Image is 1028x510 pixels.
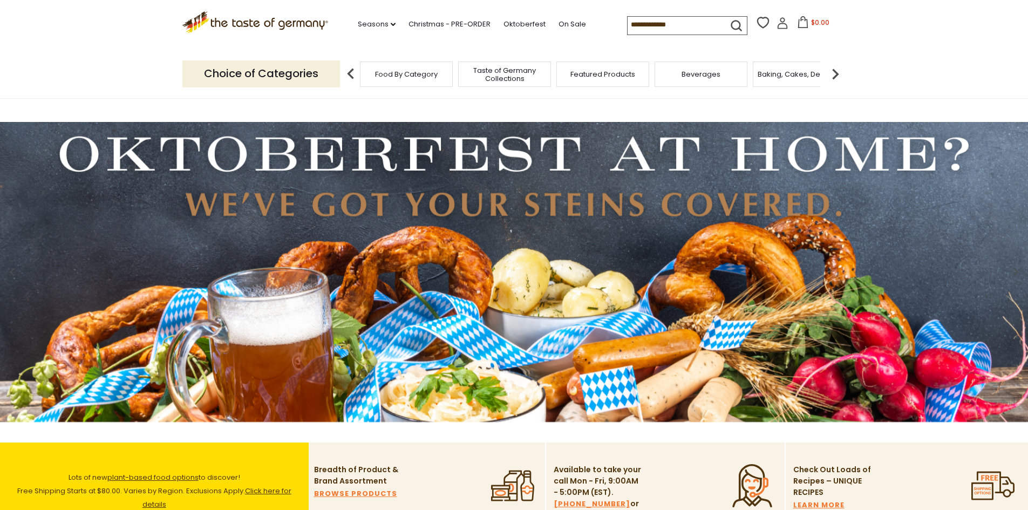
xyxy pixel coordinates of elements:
a: Featured Products [570,70,635,78]
a: Beverages [682,70,720,78]
a: Christmas - PRE-ORDER [409,18,491,30]
a: Oktoberfest [503,18,546,30]
img: next arrow [825,63,846,85]
a: Taste of Germany Collections [461,66,548,83]
a: plant-based food options [107,472,199,482]
p: Check Out Loads of Recipes – UNIQUE RECIPES [793,464,872,498]
a: [PHONE_NUMBER] [554,498,630,510]
p: Breadth of Product & Brand Assortment [314,464,403,487]
a: Food By Category [375,70,438,78]
span: $0.00 [811,18,829,27]
a: Baking, Cakes, Desserts [758,70,841,78]
a: BROWSE PRODUCTS [314,488,397,500]
span: Lots of new to discover! Free Shipping Starts at $80.00. Varies by Region. Exclusions Apply. [17,472,291,509]
img: previous arrow [340,63,362,85]
a: On Sale [559,18,586,30]
a: Seasons [358,18,396,30]
button: $0.00 [791,16,836,32]
p: Choice of Categories [182,60,340,87]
